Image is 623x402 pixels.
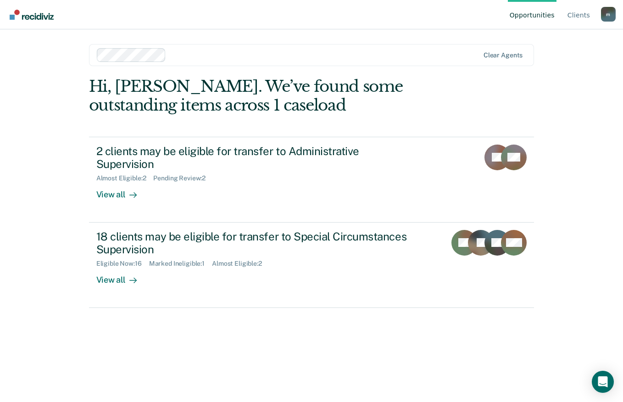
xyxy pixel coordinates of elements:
[212,260,269,268] div: Almost Eligible : 2
[592,371,614,393] div: Open Intercom Messenger
[89,77,445,115] div: Hi, [PERSON_NAME]. We’ve found some outstanding items across 1 caseload
[96,260,149,268] div: Eligible Now : 16
[96,182,148,200] div: View all
[96,230,418,257] div: 18 clients may be eligible for transfer to Special Circumstances Supervision
[484,51,523,59] div: Clear agents
[601,7,616,22] button: Profile dropdown button
[96,145,418,171] div: 2 clients may be eligible for transfer to Administrative Supervision
[89,223,534,308] a: 18 clients may be eligible for transfer to Special Circumstances SupervisionEligible Now:16Marked...
[149,260,212,268] div: Marked Ineligible : 1
[96,268,148,285] div: View all
[601,7,616,22] div: m
[96,174,154,182] div: Almost Eligible : 2
[153,174,213,182] div: Pending Review : 2
[10,10,54,20] img: Recidiviz
[89,137,534,223] a: 2 clients may be eligible for transfer to Administrative SupervisionAlmost Eligible:2Pending Revi...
